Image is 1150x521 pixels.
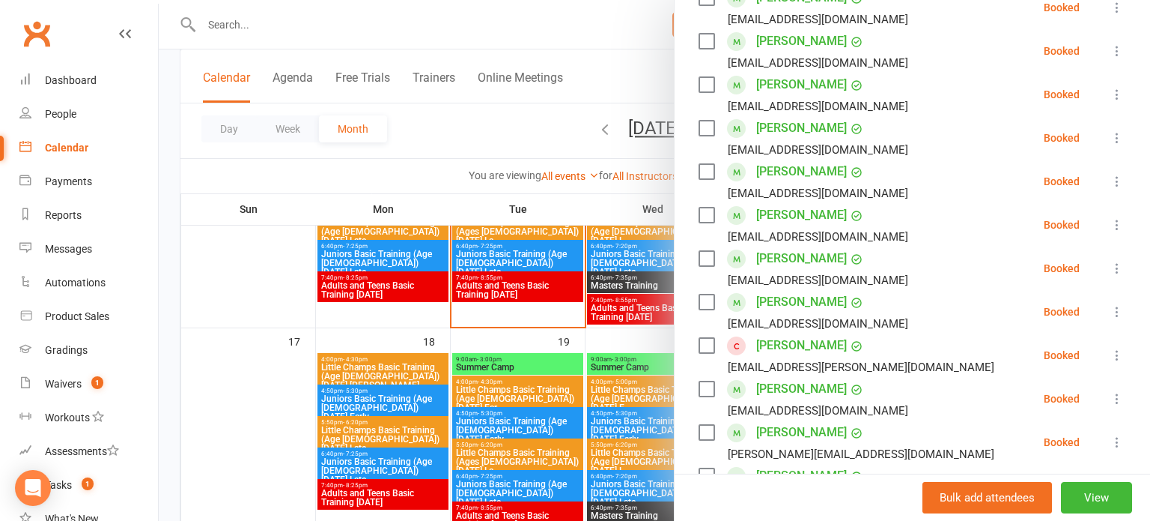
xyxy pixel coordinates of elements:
div: [EMAIL_ADDRESS][DOMAIN_NAME] [728,10,908,29]
div: Booked [1044,220,1080,230]
div: Booked [1044,133,1080,143]
a: Payments [19,165,158,199]
div: Dashboard [45,74,97,86]
div: [EMAIL_ADDRESS][DOMAIN_NAME] [728,227,908,247]
a: Product Sales [19,300,158,334]
div: [EMAIL_ADDRESS][DOMAIN_NAME] [728,314,908,334]
div: Messages [45,243,92,255]
a: [PERSON_NAME] [756,334,847,358]
div: Automations [45,277,106,289]
div: Booked [1044,89,1080,100]
div: Gradings [45,344,88,356]
a: [PERSON_NAME] [756,464,847,488]
a: Reports [19,199,158,232]
a: [PERSON_NAME] [756,116,847,140]
div: Booked [1044,437,1080,448]
a: Calendar [19,131,158,165]
div: [EMAIL_ADDRESS][PERSON_NAME][DOMAIN_NAME] [728,358,994,377]
div: Workouts [45,412,90,424]
a: Messages [19,232,158,266]
div: [EMAIL_ADDRESS][DOMAIN_NAME] [728,401,908,421]
div: [EMAIL_ADDRESS][DOMAIN_NAME] [728,271,908,290]
a: [PERSON_NAME] [756,73,847,97]
a: Automations [19,266,158,300]
a: [PERSON_NAME] [756,377,847,401]
a: [PERSON_NAME] [756,290,847,314]
div: [EMAIL_ADDRESS][DOMAIN_NAME] [728,140,908,160]
div: Booked [1044,263,1080,274]
button: Bulk add attendees [922,482,1052,514]
div: [EMAIL_ADDRESS][DOMAIN_NAME] [728,184,908,203]
div: Product Sales [45,310,109,322]
a: Dashboard [19,64,158,97]
a: People [19,97,158,131]
div: [EMAIL_ADDRESS][DOMAIN_NAME] [728,97,908,116]
a: Waivers 1 [19,367,158,401]
div: Open Intercom Messenger [15,470,51,506]
a: [PERSON_NAME] [756,247,847,271]
a: [PERSON_NAME] [756,203,847,227]
div: [EMAIL_ADDRESS][DOMAIN_NAME] [728,53,908,73]
span: 1 [82,478,94,490]
div: Booked [1044,394,1080,404]
button: View [1061,482,1132,514]
div: Booked [1044,46,1080,56]
a: [PERSON_NAME] [756,29,847,53]
div: Calendar [45,142,88,154]
div: [PERSON_NAME][EMAIL_ADDRESS][DOMAIN_NAME] [728,445,994,464]
a: Clubworx [18,15,55,52]
a: [PERSON_NAME] [756,421,847,445]
a: Tasks 1 [19,469,158,502]
a: Gradings [19,334,158,367]
div: Booked [1044,2,1080,13]
div: Booked [1044,176,1080,187]
div: Booked [1044,350,1080,361]
div: People [45,108,76,120]
a: Workouts [19,401,158,435]
div: Waivers [45,378,82,390]
div: Assessments [45,445,119,457]
div: Booked [1044,307,1080,317]
a: [PERSON_NAME] [756,160,847,184]
div: Payments [45,175,92,187]
span: 1 [91,376,103,389]
div: Reports [45,209,82,221]
div: Tasks [45,479,72,491]
a: Assessments [19,435,158,469]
